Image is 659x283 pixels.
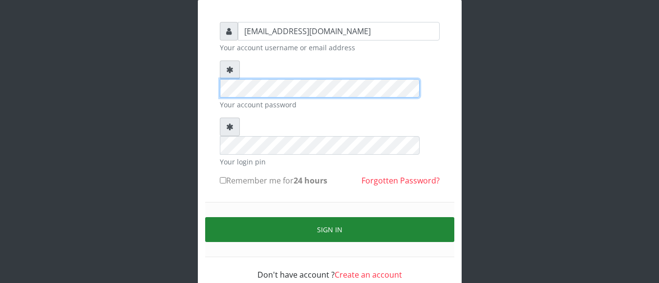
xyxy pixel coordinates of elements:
a: Forgotten Password? [361,175,440,186]
button: Sign in [205,217,454,242]
label: Remember me for [220,175,327,186]
a: Create an account [335,269,402,280]
small: Your account username or email address [220,42,440,53]
b: 24 hours [294,175,327,186]
small: Your login pin [220,157,440,167]
small: Your account password [220,100,440,110]
div: Don't have account ? [220,257,440,281]
input: Username or email address [238,22,440,40]
input: Remember me for24 hours [220,177,226,183]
